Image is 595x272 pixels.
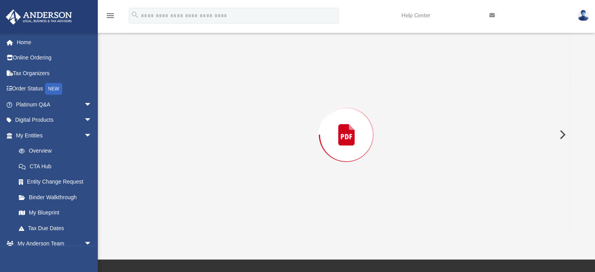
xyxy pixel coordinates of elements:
[553,124,570,146] button: Next File
[106,11,115,20] i: menu
[84,97,100,113] span: arrow_drop_down
[5,97,104,112] a: Platinum Q&Aarrow_drop_down
[84,112,100,128] span: arrow_drop_down
[84,128,100,144] span: arrow_drop_down
[131,11,139,19] i: search
[45,83,62,95] div: NEW
[5,50,104,66] a: Online Ordering
[5,112,104,128] a: Digital Productsarrow_drop_down
[4,9,74,25] img: Anderson Advisors Platinum Portal
[123,13,570,236] div: Preview
[11,174,104,190] a: Entity Change Request
[11,189,104,205] a: Binder Walkthrough
[5,236,100,252] a: My Anderson Teamarrow_drop_down
[5,34,104,50] a: Home
[11,159,104,174] a: CTA Hub
[5,81,104,97] a: Order StatusNEW
[577,10,589,21] img: User Pic
[11,220,104,236] a: Tax Due Dates
[5,65,104,81] a: Tax Organizers
[5,128,104,143] a: My Entitiesarrow_drop_down
[11,143,104,159] a: Overview
[84,236,100,252] span: arrow_drop_down
[11,205,100,221] a: My Blueprint
[106,15,115,20] a: menu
